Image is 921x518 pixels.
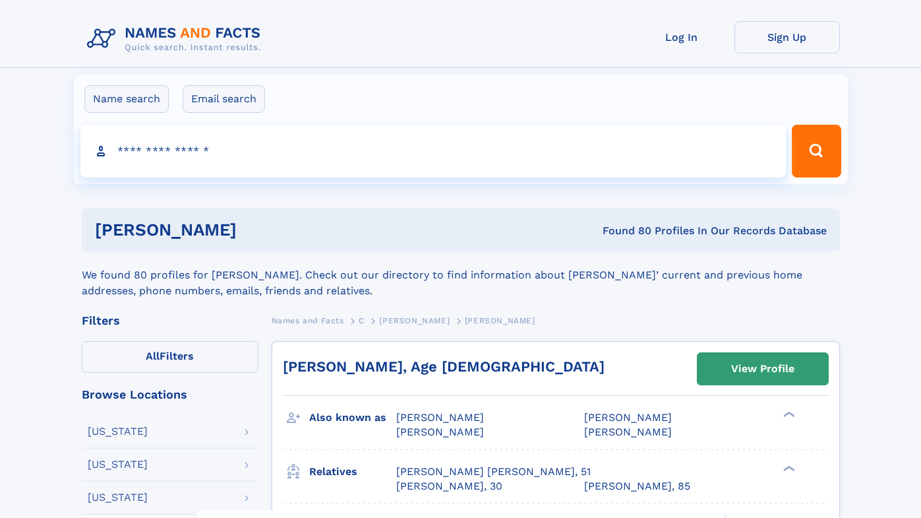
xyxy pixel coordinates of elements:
[84,85,169,113] label: Name search
[584,479,690,494] a: [PERSON_NAME], 85
[379,312,450,329] a: [PERSON_NAME]
[379,316,450,325] span: [PERSON_NAME]
[359,312,365,329] a: C
[629,21,734,53] a: Log In
[396,465,591,479] a: [PERSON_NAME] [PERSON_NAME], 51
[283,358,605,375] a: [PERSON_NAME], Age [DEMOGRAPHIC_DATA]
[183,85,265,113] label: Email search
[82,389,258,401] div: Browse Locations
[82,341,258,373] label: Filters
[396,426,484,438] span: [PERSON_NAME]
[309,461,396,483] h3: Relatives
[95,222,420,238] h1: [PERSON_NAME]
[80,125,787,178] input: search input
[359,316,365,325] span: C
[584,426,672,438] span: [PERSON_NAME]
[584,411,672,424] span: [PERSON_NAME]
[792,125,841,178] button: Search Button
[146,350,160,362] span: All
[272,312,344,329] a: Names and Facts
[781,410,796,419] div: ❯
[82,21,272,57] img: Logo Names and Facts
[731,354,794,384] div: View Profile
[88,459,148,470] div: [US_STATE]
[781,464,796,472] div: ❯
[82,315,258,327] div: Filters
[82,251,840,299] div: We found 80 profiles for [PERSON_NAME]. Check out our directory to find information about [PERSON...
[88,492,148,503] div: [US_STATE]
[88,426,148,437] div: [US_STATE]
[465,316,535,325] span: [PERSON_NAME]
[419,224,827,238] div: Found 80 Profiles In Our Records Database
[734,21,840,53] a: Sign Up
[698,353,828,385] a: View Profile
[396,479,502,494] a: [PERSON_NAME], 30
[309,406,396,429] h3: Also known as
[396,411,484,424] span: [PERSON_NAME]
